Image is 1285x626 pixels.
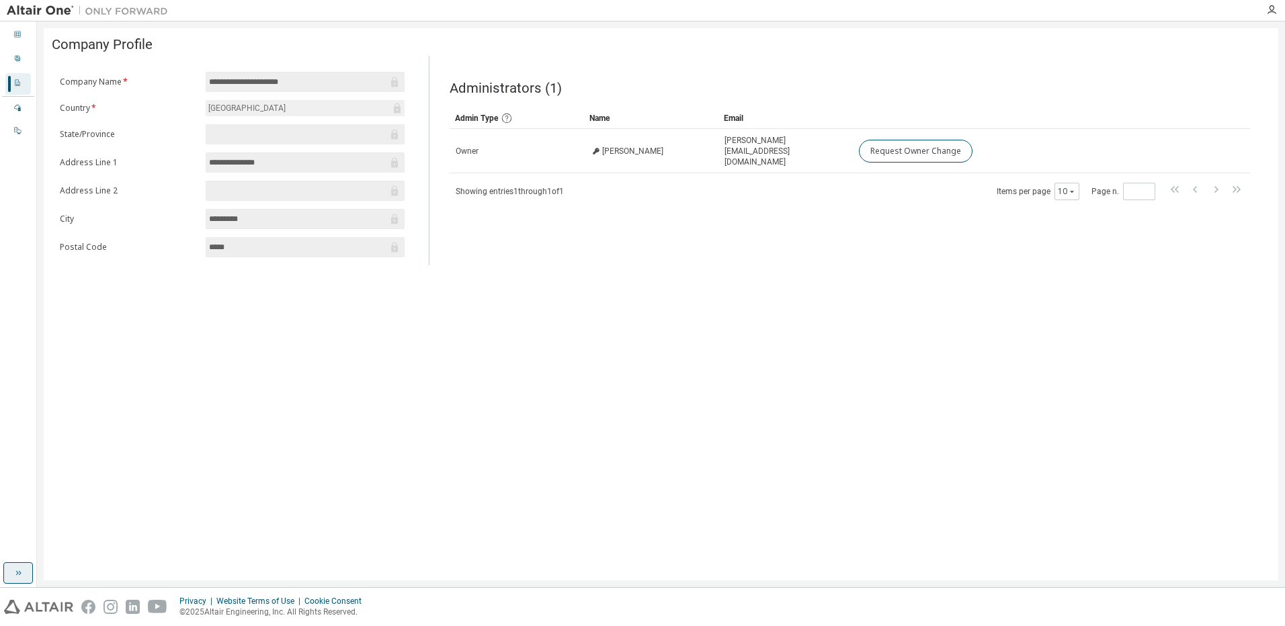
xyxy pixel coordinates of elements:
[7,4,175,17] img: Altair One
[60,129,198,140] label: State/Province
[5,73,31,95] div: Company Profile
[304,596,370,607] div: Cookie Consent
[179,596,216,607] div: Privacy
[1058,186,1076,197] button: 10
[5,25,31,46] div: Dashboard
[126,600,140,614] img: linkedin.svg
[60,77,198,87] label: Company Name
[148,600,167,614] img: youtube.svg
[60,157,198,168] label: Address Line 1
[60,214,198,224] label: City
[724,135,847,167] span: [PERSON_NAME][EMAIL_ADDRESS][DOMAIN_NAME]
[103,600,118,614] img: instagram.svg
[81,600,95,614] img: facebook.svg
[5,49,31,71] div: User Profile
[724,107,847,129] div: Email
[456,146,479,156] span: Owner
[602,146,663,156] span: [PERSON_NAME]
[450,80,562,96] span: Administrators (1)
[179,607,370,618] p: © 2025 Altair Engineering, Inc. All Rights Reserved.
[456,187,564,196] span: Showing entries 1 through 1 of 1
[60,242,198,253] label: Postal Code
[206,101,288,116] div: [GEOGRAPHIC_DATA]
[1091,183,1155,200] span: Page n.
[216,596,304,607] div: Website Terms of Use
[5,121,31,142] div: On Prem
[206,100,405,116] div: [GEOGRAPHIC_DATA]
[60,103,198,114] label: Country
[4,600,73,614] img: altair_logo.svg
[52,36,153,52] span: Company Profile
[60,185,198,196] label: Address Line 2
[455,114,498,123] span: Admin Type
[859,140,972,163] button: Request Owner Change
[997,183,1079,200] span: Items per page
[589,107,713,129] div: Name
[5,98,31,120] div: Managed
